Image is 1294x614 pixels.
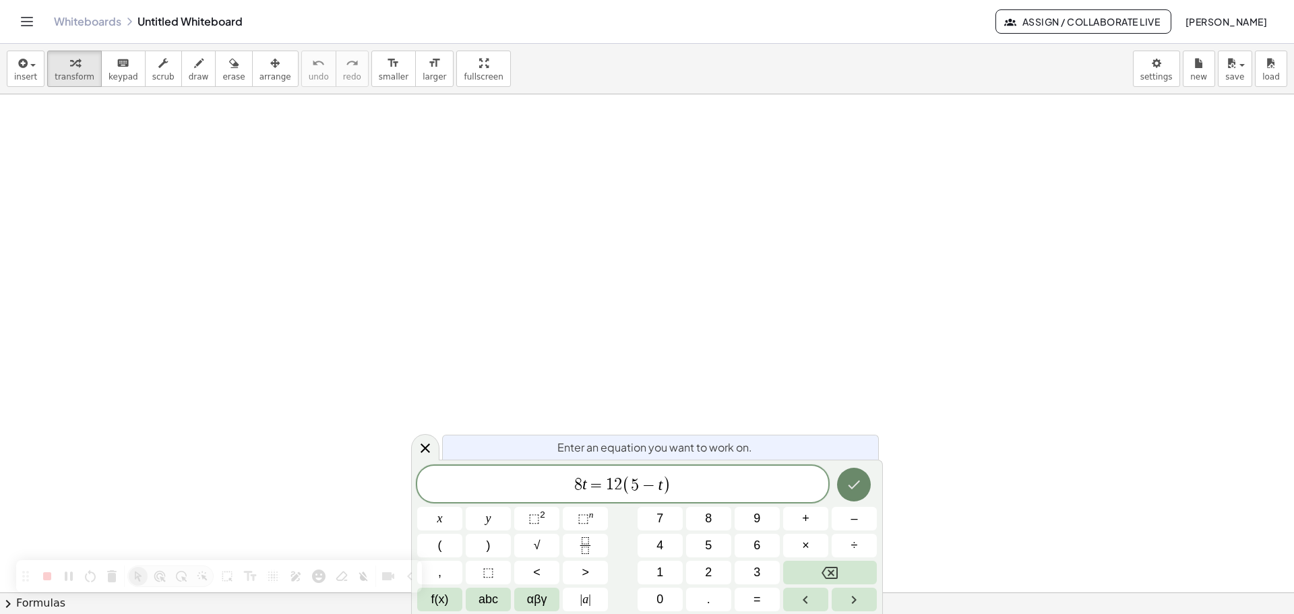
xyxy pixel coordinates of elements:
button: Done [837,468,871,501]
span: αβγ [527,590,547,609]
span: 8 [705,510,712,528]
button: 2 [686,561,731,584]
span: Assign / Collaborate Live [1007,16,1160,28]
sup: 2 [540,510,545,520]
a: Whiteboards [54,15,121,28]
button: 4 [638,534,683,557]
button: erase [215,51,252,87]
var: t [582,476,587,493]
button: , [417,561,462,584]
button: Left arrow [783,588,828,611]
span: > [582,563,589,582]
button: format_sizesmaller [371,51,416,87]
span: undo [309,72,329,82]
button: ( [417,534,462,557]
button: 0 [638,588,683,611]
button: Equals [735,588,780,611]
i: keyboard [117,55,129,71]
button: Times [783,534,828,557]
button: Placeholder [466,561,511,584]
span: erase [222,72,245,82]
span: = [587,477,607,493]
span: y [486,510,491,528]
button: Toggle navigation [16,11,38,32]
button: x [417,507,462,530]
button: ) [466,534,511,557]
span: = [753,590,761,609]
span: a [580,590,591,609]
span: , [438,563,441,582]
button: arrange [252,51,299,87]
span: x [437,510,443,528]
span: ) [487,536,491,555]
span: 5 [631,477,639,493]
span: transform [55,72,94,82]
button: Alphabet [466,588,511,611]
span: arrange [259,72,291,82]
button: format_sizelarger [415,51,454,87]
span: 4 [656,536,663,555]
button: undoundo [301,51,336,87]
button: Functions [417,588,462,611]
span: smaller [379,72,408,82]
span: 8 [574,477,582,493]
span: . [707,590,710,609]
span: insert [14,72,37,82]
i: format_size [387,55,400,71]
span: 5 [705,536,712,555]
span: ⬚ [528,512,540,525]
span: 7 [656,510,663,528]
button: Square root [514,534,559,557]
button: fullscreen [456,51,510,87]
button: Absolute value [563,588,608,611]
i: undo [312,55,325,71]
span: √ [534,536,541,555]
button: 3 [735,561,780,584]
button: load [1255,51,1287,87]
span: 9 [753,510,760,528]
var: t [658,476,663,493]
span: | [588,592,591,606]
span: 2 [705,563,712,582]
i: redo [346,55,359,71]
span: settings [1140,72,1173,82]
span: ÷ [851,536,858,555]
button: Assign / Collaborate Live [995,9,1171,34]
button: Fraction [563,534,608,557]
button: scrub [145,51,182,87]
button: Superscript [563,507,608,530]
span: 1 [606,477,614,493]
button: y [466,507,511,530]
span: larger [423,72,446,82]
button: keyboardkeypad [101,51,146,87]
button: Less than [514,561,559,584]
span: 2 [614,477,622,493]
button: 1 [638,561,683,584]
span: keypad [109,72,138,82]
button: Backspace [783,561,877,584]
button: Divide [832,534,877,557]
span: ) [663,475,671,495]
button: 8 [686,507,731,530]
button: redoredo [336,51,369,87]
button: save [1218,51,1252,87]
span: ⬚ [578,512,589,525]
span: × [802,536,809,555]
span: 1 [656,563,663,582]
span: ( [438,536,442,555]
span: − [639,477,658,493]
button: new [1183,51,1215,87]
button: [PERSON_NAME] [1174,9,1278,34]
span: draw [189,72,209,82]
span: | [580,592,583,606]
span: abc [479,590,498,609]
span: + [802,510,809,528]
i: format_size [428,55,441,71]
button: Greek alphabet [514,588,559,611]
button: Right arrow [832,588,877,611]
span: ( [622,475,631,495]
button: draw [181,51,216,87]
span: Enter an equation you want to work on. [557,439,752,456]
button: 5 [686,534,731,557]
span: 3 [753,563,760,582]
